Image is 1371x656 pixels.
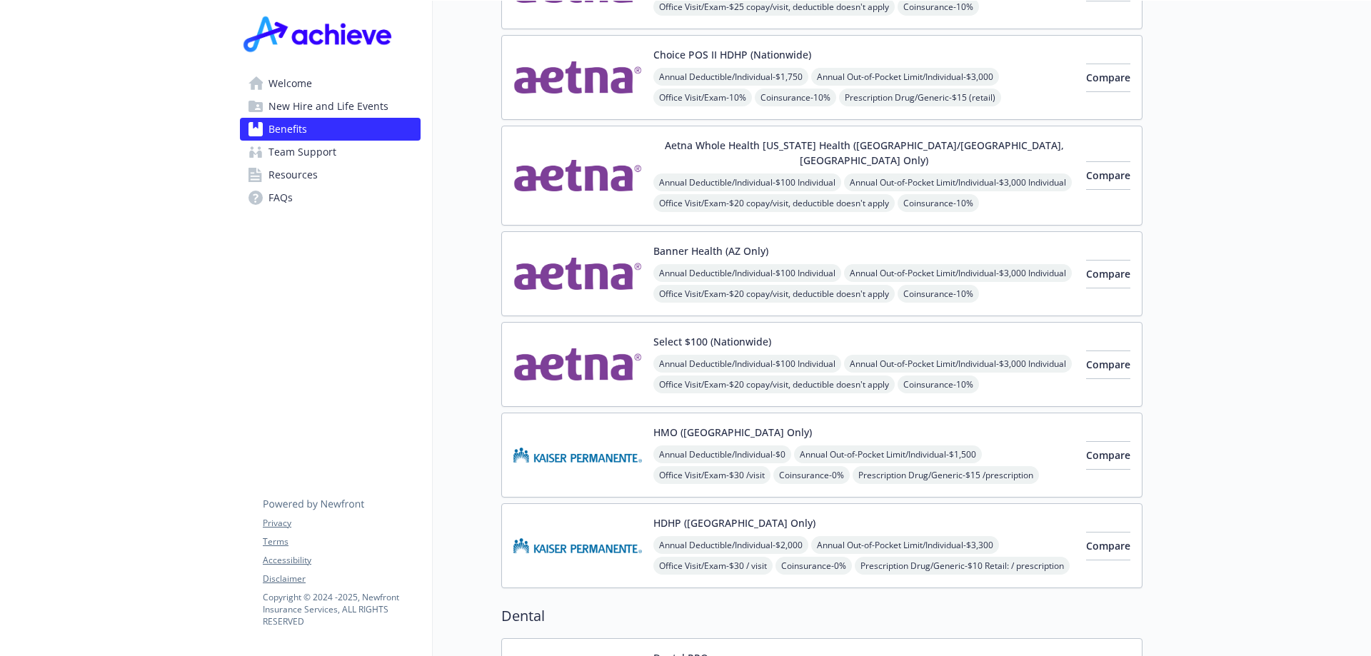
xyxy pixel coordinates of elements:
span: Coinsurance - 10% [898,285,979,303]
span: Prescription Drug/Generic - $15 (retail) [839,89,1001,106]
span: Coinsurance - 0% [775,557,852,575]
button: Compare [1086,64,1130,92]
a: Accessibility [263,554,420,567]
span: Office Visit/Exam - $20 copay/visit, deductible doesn't apply [653,194,895,212]
span: Office Visit/Exam - 10% [653,89,752,106]
span: Coinsurance - 0% [773,466,850,484]
span: FAQs [268,186,293,209]
span: Office Visit/Exam - $30 / visit [653,557,773,575]
img: Kaiser Permanente Insurance Company carrier logo [513,515,642,576]
span: Annual Deductible/Individual - $2,000 [653,536,808,554]
a: Disclaimer [263,572,420,585]
button: Compare [1086,161,1130,190]
span: Annual Deductible/Individual - $100 Individual [653,355,841,373]
button: HDHP ([GEOGRAPHIC_DATA] Only) [653,515,815,530]
span: Office Visit/Exam - $20 copay/visit, deductible doesn't apply [653,375,895,393]
a: Privacy [263,517,420,530]
button: Compare [1086,532,1130,560]
img: Aetna Inc carrier logo [513,138,642,213]
a: Terms [263,535,420,548]
img: Aetna Inc carrier logo [513,243,642,304]
span: Annual Deductible/Individual - $100 Individual [653,264,841,282]
img: Aetna Inc carrier logo [513,47,642,108]
span: Welcome [268,72,312,95]
a: Resources [240,163,421,186]
button: Aetna Whole Health [US_STATE] Health ([GEOGRAPHIC_DATA]/[GEOGRAPHIC_DATA], [GEOGRAPHIC_DATA] Only) [653,138,1075,168]
span: Resources [268,163,318,186]
span: New Hire and Life Events [268,95,388,118]
span: Annual Deductible/Individual - $100 Individual [653,173,841,191]
button: Select $100 (Nationwide) [653,334,771,349]
p: Copyright © 2024 - 2025 , Newfront Insurance Services, ALL RIGHTS RESERVED [263,591,420,627]
span: Annual Out-of-Pocket Limit/Individual - $3,000 Individual [844,355,1072,373]
span: Coinsurance - 10% [898,194,979,212]
img: Kaiser Permanente Insurance Company carrier logo [513,425,642,485]
span: Compare [1086,358,1130,371]
span: Annual Out-of-Pocket Limit/Individual - $3,000 Individual [844,173,1072,191]
button: Compare [1086,260,1130,288]
img: Aetna Inc carrier logo [513,334,642,395]
span: Office Visit/Exam - $30 /visit [653,466,770,484]
span: Compare [1086,267,1130,281]
span: Coinsurance - 10% [755,89,836,106]
span: Compare [1086,448,1130,462]
span: Annual Out-of-Pocket Limit/Individual - $3,000 [811,68,999,86]
h2: Dental [501,605,1142,627]
span: Annual Out-of-Pocket Limit/Individual - $1,500 [794,445,982,463]
button: Compare [1086,441,1130,470]
span: Annual Out-of-Pocket Limit/Individual - $3,300 [811,536,999,554]
span: Prescription Drug/Generic - $15 /prescription [853,466,1039,484]
a: Welcome [240,72,421,95]
a: Benefits [240,118,421,141]
button: Banner Health (AZ Only) [653,243,768,258]
span: Prescription Drug/Generic - $10 Retail: / prescription [855,557,1070,575]
span: Compare [1086,168,1130,182]
button: HMO ([GEOGRAPHIC_DATA] Only) [653,425,812,440]
span: Coinsurance - 10% [898,375,979,393]
a: Team Support [240,141,421,163]
button: Compare [1086,350,1130,379]
span: Compare [1086,71,1130,84]
span: Annual Deductible/Individual - $1,750 [653,68,808,86]
span: Benefits [268,118,307,141]
span: Annual Out-of-Pocket Limit/Individual - $3,000 Individual [844,264,1072,282]
a: New Hire and Life Events [240,95,421,118]
a: FAQs [240,186,421,209]
span: Office Visit/Exam - $20 copay/visit, deductible doesn't apply [653,285,895,303]
button: Choice POS II HDHP (Nationwide) [653,47,811,62]
span: Annual Deductible/Individual - $0 [653,445,791,463]
span: Team Support [268,141,336,163]
span: Compare [1086,539,1130,552]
